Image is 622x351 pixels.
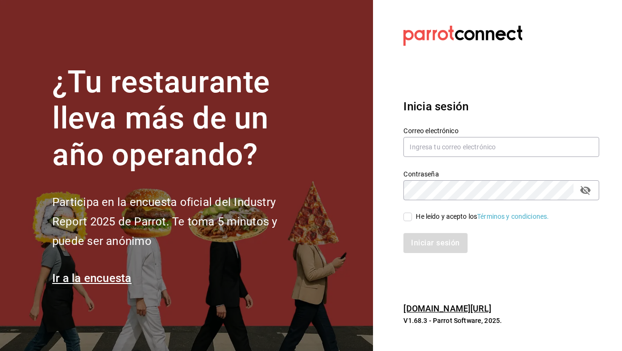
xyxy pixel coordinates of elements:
[477,213,549,220] a: Términos y condiciones.
[577,182,593,198] button: passwordField
[403,170,599,177] label: Contraseña
[403,137,599,157] input: Ingresa tu correo electrónico
[403,98,599,115] h3: Inicia sesión
[403,303,491,313] a: [DOMAIN_NAME][URL]
[52,193,309,251] h2: Participa en la encuesta oficial del Industry Report 2025 de Parrot. Te toma 5 minutos y puede se...
[416,212,549,222] div: He leído y acepto los
[403,127,599,134] label: Correo electrónico
[52,64,309,174] h1: ¿Tu restaurante lleva más de un año operando?
[52,272,132,285] a: Ir a la encuesta
[403,316,599,325] p: V1.68.3 - Parrot Software, 2025.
